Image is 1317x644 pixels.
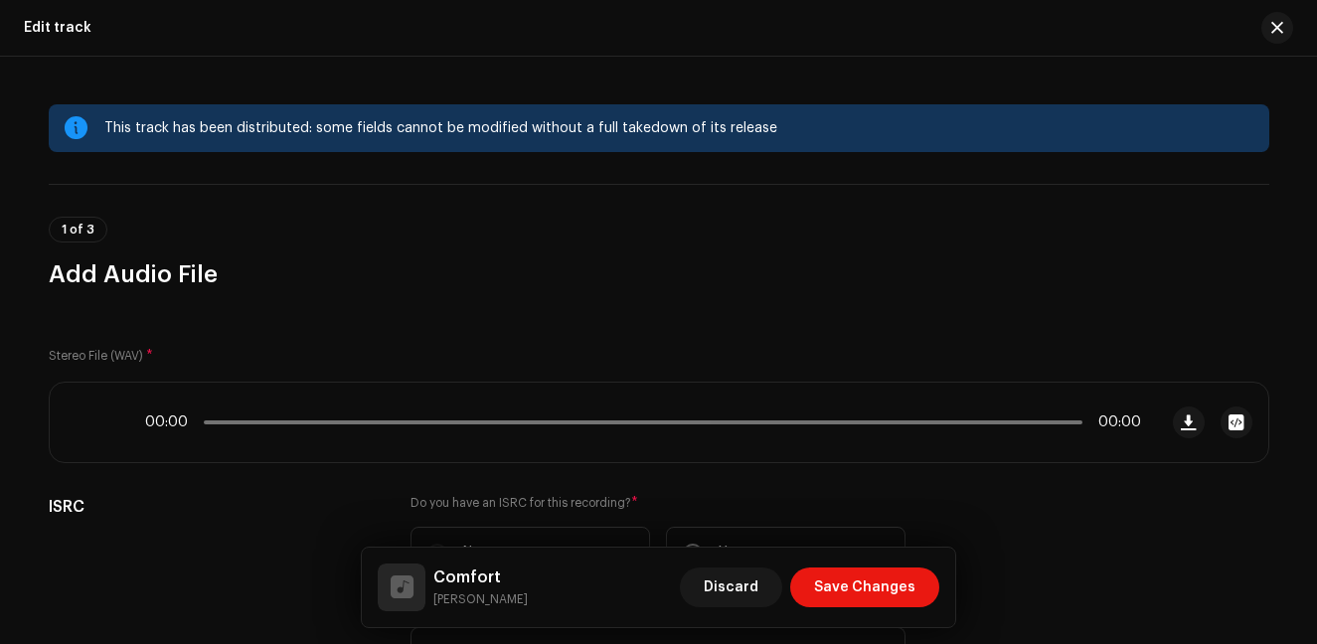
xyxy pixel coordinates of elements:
span: Discard [704,567,758,607]
button: Discard [680,567,782,607]
h5: Comfort [433,565,528,589]
p: No [463,543,481,563]
span: Save Changes [814,567,915,607]
p: Yes [719,543,741,563]
button: Save Changes [790,567,939,607]
small: Comfort [433,589,528,609]
div: This track has been distributed: some fields cannot be modified without a full takedown of its re... [104,116,1253,140]
label: Do you have an ISRC for this recording? [411,495,905,511]
span: 00:00 [1090,414,1141,430]
h5: ISRC [49,495,380,519]
h3: Add Audio File [49,258,1269,290]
